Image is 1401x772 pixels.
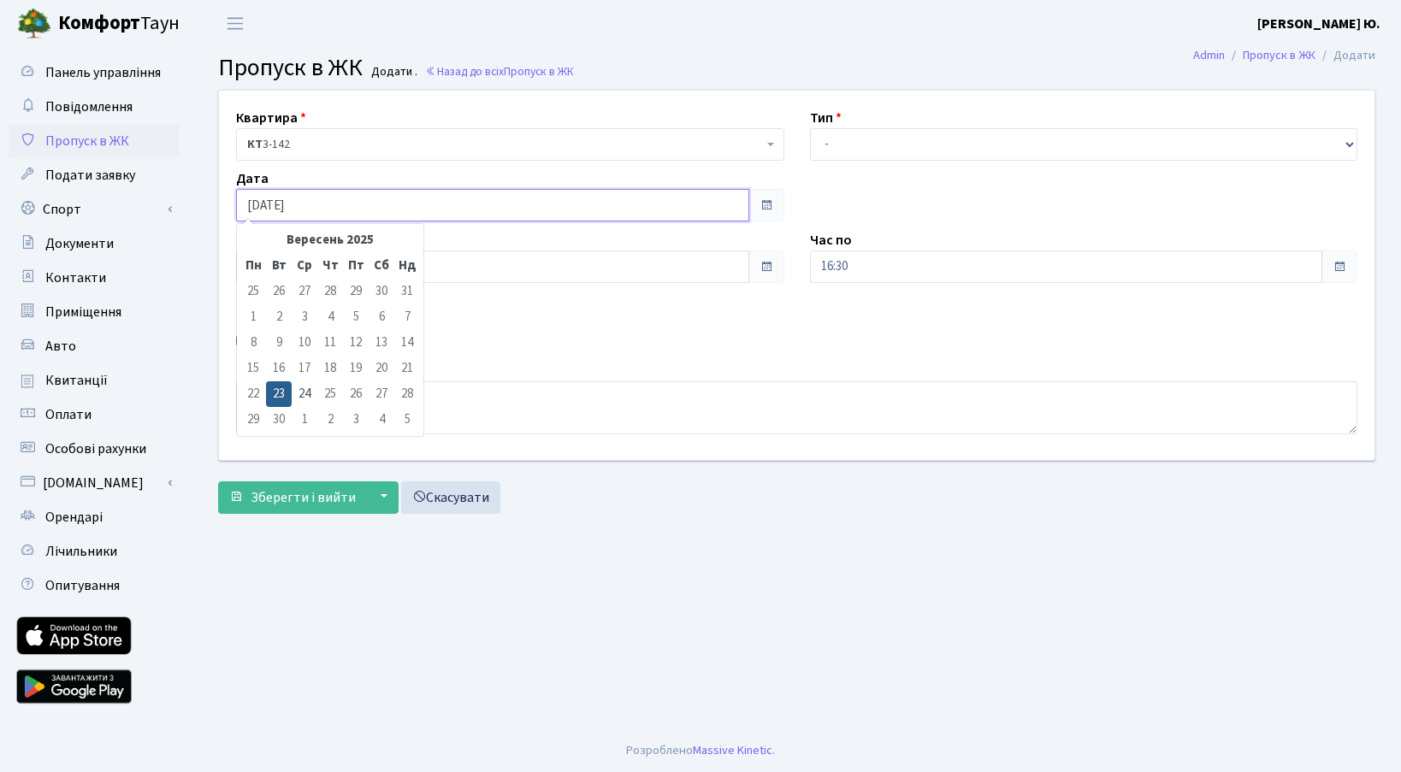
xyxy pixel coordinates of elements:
[45,371,108,390] span: Квитанції
[368,65,417,80] small: Додати .
[317,407,343,433] td: 2
[369,304,394,330] td: 6
[343,381,369,407] td: 26
[240,381,266,407] td: 22
[317,381,343,407] td: 25
[45,405,92,424] span: Оплати
[343,279,369,304] td: 29
[266,304,292,330] td: 2
[266,407,292,433] td: 30
[401,481,500,514] a: Скасувати
[292,330,317,356] td: 10
[58,9,180,38] span: Таун
[626,741,775,760] div: Розроблено .
[45,63,161,82] span: Панель управління
[394,253,420,279] th: Нд
[9,261,180,295] a: Контакти
[9,329,180,363] a: Авто
[9,466,180,500] a: [DOMAIN_NAME]
[251,488,356,507] span: Зберегти і вийти
[317,253,343,279] th: Чт
[218,481,367,514] button: Зберегти і вийти
[9,569,180,603] a: Опитування
[369,330,394,356] td: 13
[240,304,266,330] td: 1
[810,230,852,250] label: Час по
[9,158,180,192] a: Подати заявку
[292,279,317,304] td: 27
[9,398,180,432] a: Оплати
[266,279,292,304] td: 26
[266,253,292,279] th: Вт
[1315,46,1375,65] li: Додати
[394,356,420,381] td: 21
[240,407,266,433] td: 29
[369,407,394,433] td: 4
[292,253,317,279] th: Ср
[369,381,394,407] td: 27
[9,500,180,534] a: Орендарі
[394,381,420,407] td: 28
[240,253,266,279] th: Пн
[369,356,394,381] td: 20
[247,136,263,153] b: КТ
[425,63,574,80] a: Назад до всіхПропуск в ЖК
[236,168,269,189] label: Дата
[394,407,420,433] td: 5
[9,90,180,124] a: Повідомлення
[45,508,103,527] span: Орендарі
[45,234,114,253] span: Документи
[1243,46,1315,64] a: Пропуск в ЖК
[240,356,266,381] td: 15
[292,356,317,381] td: 17
[17,7,51,41] img: logo.png
[9,534,180,569] a: Лічильники
[394,330,420,356] td: 14
[45,268,106,287] span: Контакти
[240,330,266,356] td: 8
[9,192,180,227] a: Спорт
[58,9,140,37] b: Комфорт
[45,132,129,150] span: Пропуск в ЖК
[343,330,369,356] td: 12
[343,253,369,279] th: Пт
[9,227,180,261] a: Документи
[9,124,180,158] a: Пропуск в ЖК
[266,227,394,253] th: Вересень 2025
[1257,14,1380,34] a: [PERSON_NAME] Ю.
[45,97,133,116] span: Повідомлення
[236,128,784,161] span: <b>КТ</b>&nbsp;&nbsp;&nbsp;&nbsp;3-142
[9,295,180,329] a: Приміщення
[218,50,363,85] span: Пропуск в ЖК
[292,407,317,433] td: 1
[369,279,394,304] td: 30
[45,576,120,595] span: Опитування
[1167,38,1401,74] nav: breadcrumb
[247,136,763,153] span: <b>КТ</b>&nbsp;&nbsp;&nbsp;&nbsp;3-142
[317,356,343,381] td: 18
[810,108,842,128] label: Тип
[266,381,292,407] td: 23
[317,330,343,356] td: 11
[45,337,76,356] span: Авто
[45,439,146,458] span: Особові рахунки
[394,279,420,304] td: 31
[343,356,369,381] td: 19
[45,166,135,185] span: Подати заявку
[317,304,343,330] td: 4
[266,330,292,356] td: 9
[266,356,292,381] td: 16
[9,363,180,398] a: Квитанції
[292,304,317,330] td: 3
[343,304,369,330] td: 5
[504,63,574,80] span: Пропуск в ЖК
[369,253,394,279] th: Сб
[292,381,317,407] td: 24
[1257,15,1380,33] b: [PERSON_NAME] Ю.
[214,9,257,38] button: Переключити навігацію
[236,108,306,128] label: Квартира
[693,741,772,759] a: Massive Kinetic
[45,303,121,321] span: Приміщення
[394,304,420,330] td: 7
[317,279,343,304] td: 28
